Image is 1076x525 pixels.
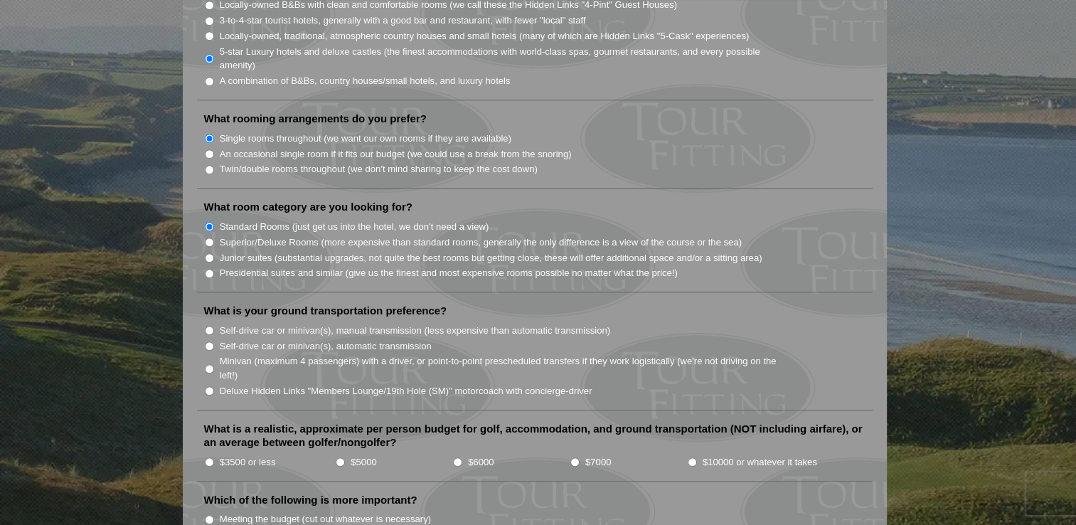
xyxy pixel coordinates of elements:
label: Junior suites (substantial upgrades, not quite the best rooms but getting close, these will offer... [220,251,762,265]
label: Superior/Deluxe Rooms (more expensive than standard rooms, generally the only difference is a vie... [220,235,742,250]
label: What rooming arrangements do you prefer? [204,112,427,126]
label: 3-to-4-star tourist hotels, generally with a good bar and restaurant, with fewer "local" staff [220,14,586,28]
label: $3500 or less [220,455,276,470]
label: $5000 [351,455,376,470]
label: What is your ground transportation preference? [204,304,447,318]
label: $7000 [585,455,611,470]
label: $10000 or whatever it takes [703,455,817,470]
label: Self-drive car or minivan(s), manual transmission (less expensive than automatic transmission) [220,324,610,338]
label: A combination of B&Bs, country houses/small hotels, and luxury hotels [220,74,511,88]
label: What is a realistic, approximate per person budget for golf, accommodation, and ground transporta... [204,422,865,450]
label: Deluxe Hidden Links "Members Lounge/19th Hole (SM)" motorcoach with concierge-driver [220,384,592,398]
label: Self-drive car or minivan(s), automatic transmission [220,339,432,354]
label: 5-star Luxury hotels and deluxe castles (the finest accommodations with world-class spas, gourmet... [220,45,792,73]
label: Single rooms throughout (we want our own rooms if they are available) [220,132,511,146]
label: $6000 [468,455,494,470]
label: Minivan (maximum 4 passengers) with a driver, or point-to-point prescheduled transfers if they wo... [220,354,792,382]
label: What room category are you looking for? [204,200,412,214]
label: Standard Rooms (just get us into the hotel, we don't need a view) [220,220,489,234]
label: Twin/double rooms throughout (we don't mind sharing to keep the cost down) [220,162,538,176]
label: Locally-owned, traditional, atmospheric country houses and small hotels (many of which are Hidden... [220,29,750,43]
label: Which of the following is more important? [204,493,417,507]
label: An occasional single room if it fits our budget (we could use a break from the snoring) [220,147,572,161]
label: Presidential suites and similar (give us the finest and most expensive rooms possible no matter w... [220,266,678,280]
